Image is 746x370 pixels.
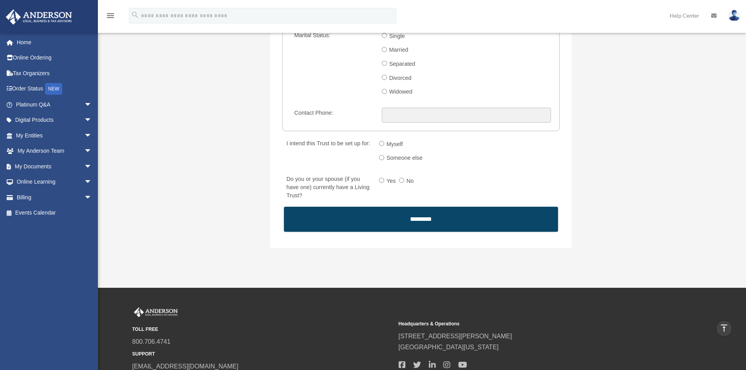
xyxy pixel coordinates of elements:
label: Married [387,44,412,56]
label: Do you or your spouse (if you have one) currently have a Living Trust? [283,174,373,201]
label: Someone else [384,152,426,165]
small: TOLL FREE [132,325,393,334]
a: menu [106,14,115,20]
a: My Documentsarrow_drop_down [5,159,104,174]
i: search [131,11,139,19]
a: Order StatusNEW [5,81,104,97]
label: Single [387,30,408,43]
label: Separated [387,58,419,70]
a: Digital Productsarrow_drop_down [5,112,104,128]
span: arrow_drop_down [84,174,100,190]
label: No [404,175,417,188]
i: menu [106,11,115,20]
a: Tax Organizers [5,65,104,81]
a: My Entitiesarrow_drop_down [5,128,104,143]
a: Online Ordering [5,50,104,66]
span: arrow_drop_down [84,112,100,128]
a: Events Calendar [5,205,104,221]
div: NEW [45,83,62,95]
a: vertical_align_top [716,320,732,337]
a: [GEOGRAPHIC_DATA][US_STATE] [399,344,499,350]
label: Divorced [387,72,415,85]
span: arrow_drop_down [84,143,100,159]
a: Billingarrow_drop_down [5,190,104,205]
span: arrow_drop_down [84,190,100,206]
label: Contact Phone: [291,108,376,123]
span: arrow_drop_down [84,128,100,144]
span: arrow_drop_down [84,97,100,113]
a: [STREET_ADDRESS][PERSON_NAME] [399,333,512,339]
a: Platinum Q&Aarrow_drop_down [5,97,104,112]
a: 800.706.4741 [132,338,171,345]
label: Widowed [387,86,416,98]
label: Marital Status: [291,30,376,100]
label: Yes [384,175,399,188]
a: Online Learningarrow_drop_down [5,174,104,190]
label: I intend this Trust to be set up for: [283,138,373,166]
a: [EMAIL_ADDRESS][DOMAIN_NAME] [132,363,238,370]
i: vertical_align_top [719,323,729,333]
small: Headquarters & Operations [399,320,659,328]
span: arrow_drop_down [84,159,100,175]
img: Anderson Advisors Platinum Portal [132,307,179,318]
label: Myself [384,138,406,151]
a: My Anderson Teamarrow_drop_down [5,143,104,159]
small: SUPPORT [132,350,393,358]
a: Home [5,34,104,50]
img: Anderson Advisors Platinum Portal [4,9,74,25]
img: User Pic [728,10,740,21]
